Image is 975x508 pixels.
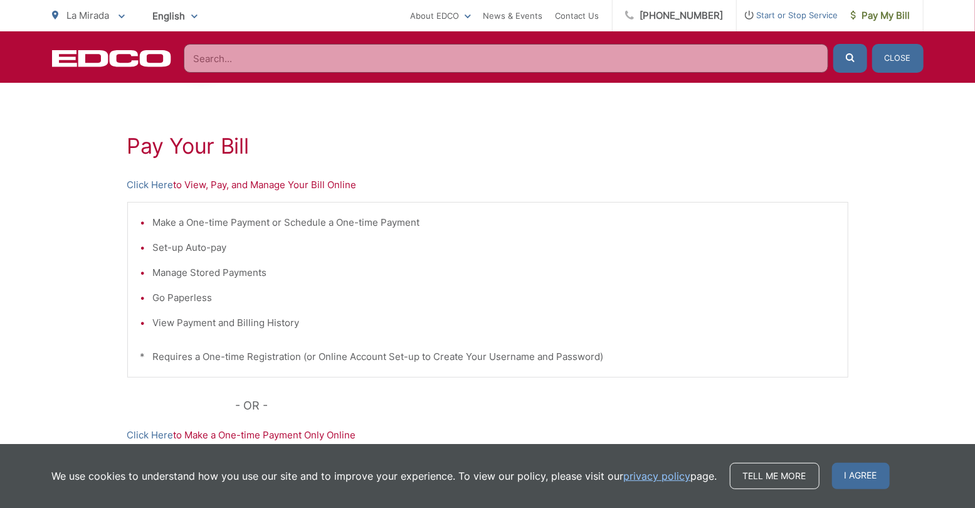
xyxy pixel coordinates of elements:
p: to View, Pay, and Manage Your Bill Online [127,177,848,193]
a: EDCD logo. Return to the homepage. [52,50,171,67]
p: * Requires a One-time Registration (or Online Account Set-up to Create Your Username and Password) [140,349,835,364]
a: Tell me more [730,463,820,489]
li: Go Paperless [153,290,835,305]
span: La Mirada [67,9,110,21]
input: Search [184,44,828,73]
span: Pay My Bill [851,8,910,23]
p: - OR - [235,396,848,415]
button: Submit the search query. [833,44,867,73]
h1: Pay Your Bill [127,134,848,159]
button: Close [872,44,924,73]
li: Make a One-time Payment or Schedule a One-time Payment [153,215,835,230]
li: Manage Stored Payments [153,265,835,280]
span: English [144,5,207,27]
a: Click Here [127,428,174,443]
p: We use cookies to understand how you use our site and to improve your experience. To view our pol... [52,468,717,484]
span: I agree [832,463,890,489]
li: Set-up Auto-pay [153,240,835,255]
a: News & Events [483,8,543,23]
a: About EDCO [411,8,471,23]
a: Click Here [127,177,174,193]
a: Contact Us [556,8,599,23]
a: privacy policy [624,468,691,484]
li: View Payment and Billing History [153,315,835,331]
p: to Make a One-time Payment Only Online [127,428,848,443]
